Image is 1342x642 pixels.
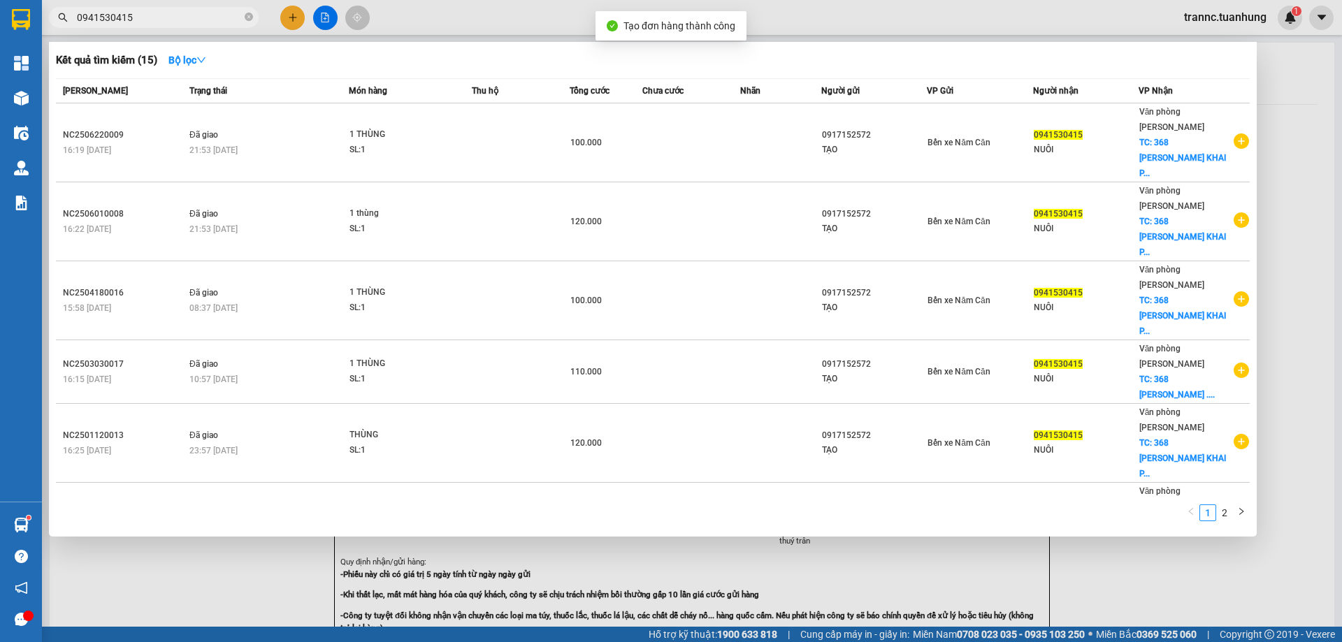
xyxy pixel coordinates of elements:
span: Thu hộ [472,86,498,96]
div: SL: 1 [349,300,454,316]
div: SL: 1 [349,221,454,237]
span: 16:22 [DATE] [63,224,111,234]
img: warehouse-icon [14,126,29,140]
span: Văn phòng [PERSON_NAME] [1139,486,1204,511]
span: plus-circle [1234,363,1249,378]
span: 23:57 [DATE] [189,446,238,455]
img: warehouse-icon [14,91,29,105]
span: Đã giao [189,430,218,440]
span: Bến xe Năm Căn [928,217,990,226]
span: 08:37 [DATE] [189,303,238,313]
div: NUÔI [1034,372,1138,386]
div: 1 THÙNG [349,356,454,372]
span: Bến xe Năm Căn [928,296,990,305]
span: notification [15,581,28,594]
span: 120.000 [570,438,602,448]
span: Văn phòng [PERSON_NAME] [1139,107,1204,132]
span: Đã giao [189,288,218,298]
h3: Kết quả tìm kiếm ( 15 ) [56,53,157,68]
button: left [1183,504,1199,521]
span: message [15,613,28,626]
span: plus-circle [1234,133,1249,149]
span: close-circle [245,13,253,21]
div: THÙNG [349,428,454,443]
strong: Bộ lọc [168,54,206,66]
div: 1 THÙNG [349,127,454,143]
div: 0917152572 [822,428,926,443]
div: SL: 1 [349,372,454,387]
span: Người nhận [1033,86,1078,96]
span: Đã giao [189,130,218,140]
div: NC2506010008 [63,207,185,221]
span: search [58,13,68,22]
div: 1 THÙNG [349,285,454,300]
div: 0917152572 [822,128,926,143]
span: TC: 368 [PERSON_NAME] KHAI P... [1139,438,1226,479]
span: Chưa cước [642,86,684,96]
li: Next Page [1233,504,1250,521]
li: 2 [1216,504,1233,521]
li: Previous Page [1183,504,1199,521]
span: plus-circle [1234,291,1249,307]
span: plus-circle [1234,212,1249,228]
div: NC2503030017 [63,357,185,372]
span: phone [80,51,92,62]
img: logo-vxr [12,9,30,30]
span: TC: 368 [PERSON_NAME] KHAI P... [1139,138,1226,178]
div: NUÔI [1034,443,1138,458]
span: 15:58 [DATE] [63,303,111,313]
span: 16:25 [DATE] [63,446,111,455]
div: NUÔI [1034,300,1138,315]
span: Người gửi [821,86,860,96]
div: NUÔI [1034,143,1138,157]
div: TẠO [822,372,926,386]
span: 0941530415 [1034,359,1083,369]
div: TẠO [822,443,926,458]
img: dashboard-icon [14,56,29,71]
li: 02839.63.63.63 [6,48,266,66]
span: environment [80,34,92,45]
div: 0917152572 [822,357,926,372]
span: 0941530415 [1034,430,1083,440]
span: 21:53 [DATE] [189,145,238,155]
span: Đã giao [189,359,218,369]
div: SL: 1 [349,143,454,158]
span: Bến xe Năm Căn [928,138,990,147]
a: 1 [1200,505,1215,520]
span: Văn phòng [PERSON_NAME] [1139,265,1204,290]
span: 120.000 [570,217,602,226]
div: TẠO [822,221,926,236]
b: [PERSON_NAME] [80,9,198,27]
span: Món hàng [349,86,387,96]
li: 1 [1199,504,1216,521]
span: TC: 368 [PERSON_NAME] .... [1139,374,1215,400]
span: Văn phòng [PERSON_NAME] [1139,186,1204,211]
span: 0941530415 [1034,130,1083,140]
span: 100.000 [570,138,602,147]
span: 10:57 [DATE] [189,374,238,384]
span: question-circle [15,550,28,563]
span: Văn phòng [PERSON_NAME] [1139,344,1204,369]
div: 0917152572 [822,207,926,221]
button: Bộ lọcdown [157,49,217,71]
div: SL: 1 [349,443,454,458]
span: 110.000 [570,367,602,377]
span: plus-circle [1234,434,1249,449]
img: solution-icon [14,196,29,210]
div: TẠO [822,300,926,315]
span: Trạng thái [189,86,227,96]
b: GỬI : Bến xe Năm Căn [6,87,197,110]
div: NC2506220009 [63,128,185,143]
span: Đã giao [189,209,218,219]
img: warehouse-icon [14,161,29,175]
span: VP Gửi [927,86,953,96]
div: NC2504180016 [63,286,185,300]
span: TC: 368 [PERSON_NAME] KHAI P... [1139,217,1226,257]
span: left [1187,507,1195,516]
span: 16:15 [DATE] [63,374,111,384]
span: TC: 368 [PERSON_NAME] KHAI P... [1139,296,1226,336]
span: Bến xe Năm Căn [928,438,990,448]
span: Văn phòng [PERSON_NAME] [1139,407,1204,432]
span: 100.000 [570,296,602,305]
span: close-circle [245,11,253,24]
